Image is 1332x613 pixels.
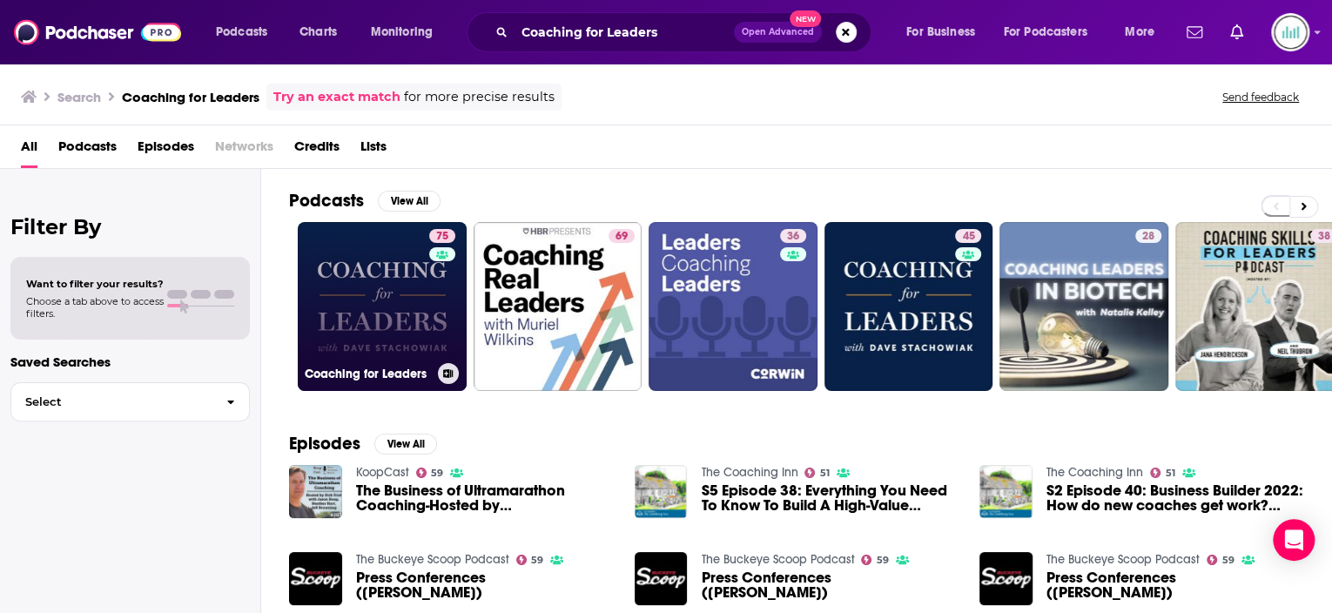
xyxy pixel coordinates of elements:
span: 59 [531,556,543,564]
img: Podchaser - Follow, Share and Rate Podcasts [14,16,181,49]
span: Open Advanced [742,28,814,37]
a: 28 [1135,229,1161,243]
a: The Buckeye Scoop Podcast [356,552,509,567]
a: 45 [824,222,993,391]
button: Show profile menu [1271,13,1309,51]
a: Credits [294,132,340,168]
h2: Podcasts [289,190,364,212]
span: For Business [906,20,975,44]
a: 36 [649,222,817,391]
a: Show notifications dropdown [1223,17,1250,47]
a: 45 [955,229,981,243]
span: 59 [1222,556,1234,564]
a: PodcastsView All [289,190,441,212]
h3: Coaching for Leaders [305,367,431,381]
button: open menu [204,18,290,46]
a: KoopCast [356,465,409,480]
a: 59 [1207,555,1234,565]
img: S2 Episode 40: Business Builder 2022: How do new coaches get work? (Extended Special Edition) [979,465,1033,518]
input: Search podcasts, credits, & more... [515,18,734,46]
span: Charts [299,20,337,44]
span: 59 [431,469,443,477]
a: Episodes [138,132,194,168]
span: Monitoring [371,20,433,44]
a: 75 [429,229,455,243]
a: 59 [861,555,889,565]
span: 36 [787,228,799,246]
a: Lists [360,132,387,168]
span: New [790,10,821,27]
a: Press Conferences (Dallan Hayden) [701,570,959,600]
a: 75Coaching for Leaders [298,222,467,391]
div: Open Intercom Messenger [1273,519,1315,561]
span: 75 [436,228,448,246]
button: open menu [359,18,455,46]
img: Press Conferences (Gee Scott Jr.) [289,552,342,605]
a: Podcasts [58,132,117,168]
a: S2 Episode 40: Business Builder 2022: How do new coaches get work? (Extended Special Edition) [1046,483,1304,513]
button: open menu [894,18,997,46]
span: Networks [215,132,273,168]
a: 59 [516,555,544,565]
a: 59 [416,468,444,478]
img: S5 Episode 38: Everything You Need To Know To Build A High-Value Coaching Business (With Actual N... [635,465,688,518]
a: Charts [288,18,347,46]
a: EpisodesView All [289,433,437,455]
span: Podcasts [216,20,267,44]
h3: Search [57,89,101,105]
img: Press Conferences (Dallan Hayden) [635,552,688,605]
span: Choose a tab above to access filters. [26,295,164,320]
a: 28 [999,222,1168,391]
button: open menu [1113,18,1176,46]
span: S5 Episode 38: Everything You Need To Know To Build A High-Value Coaching Business (With Actual N... [701,483,959,513]
a: The Coaching Inn [701,465,797,480]
img: Press Conferences (Dallan Hayden) [979,552,1033,605]
button: Send feedback [1217,90,1304,104]
button: Open AdvancedNew [734,22,822,43]
img: User Profile [1271,13,1309,51]
div: Search podcasts, credits, & more... [483,12,888,52]
span: 69 [616,228,628,246]
button: View All [378,191,441,212]
span: for more precise results [404,87,555,107]
img: The Business of Ultramarathon Coaching-Hosted by Dirk Friel with Jason Koop, Heather Hart and Jef... [289,465,342,518]
button: Select [10,382,250,421]
a: 51 [1150,468,1175,478]
span: Press Conferences ([PERSON_NAME]) [356,570,614,600]
span: 45 [962,228,974,246]
span: More [1125,20,1154,44]
span: 51 [820,469,830,477]
a: 51 [804,468,830,478]
span: Press Conferences ([PERSON_NAME]) [1046,570,1304,600]
a: The Business of Ultramarathon Coaching-Hosted by Dirk Friel with Jason Koop, Heather Hart and Jef... [356,483,614,513]
span: 38 [1317,228,1329,246]
a: Press Conferences (Gee Scott Jr.) [356,570,614,600]
span: Press Conferences ([PERSON_NAME]) [701,570,959,600]
span: Want to filter your results? [26,278,164,290]
h3: Coaching for Leaders [122,89,259,105]
span: For Podcasters [1004,20,1087,44]
a: Try an exact match [273,87,400,107]
a: All [21,132,37,168]
a: The Buckeye Scoop Podcast [701,552,854,567]
span: The Business of Ultramarathon Coaching-Hosted by [PERSON_NAME] with [PERSON_NAME], [PERSON_NAME] ... [356,483,614,513]
span: 59 [877,556,889,564]
a: 36 [780,229,806,243]
a: Press Conferences (Dallan Hayden) [1046,570,1304,600]
h2: Episodes [289,433,360,455]
button: open menu [992,18,1113,46]
span: Logged in as podglomerate [1271,13,1309,51]
span: 28 [1142,228,1154,246]
a: The Buckeye Scoop Podcast [1046,552,1200,567]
